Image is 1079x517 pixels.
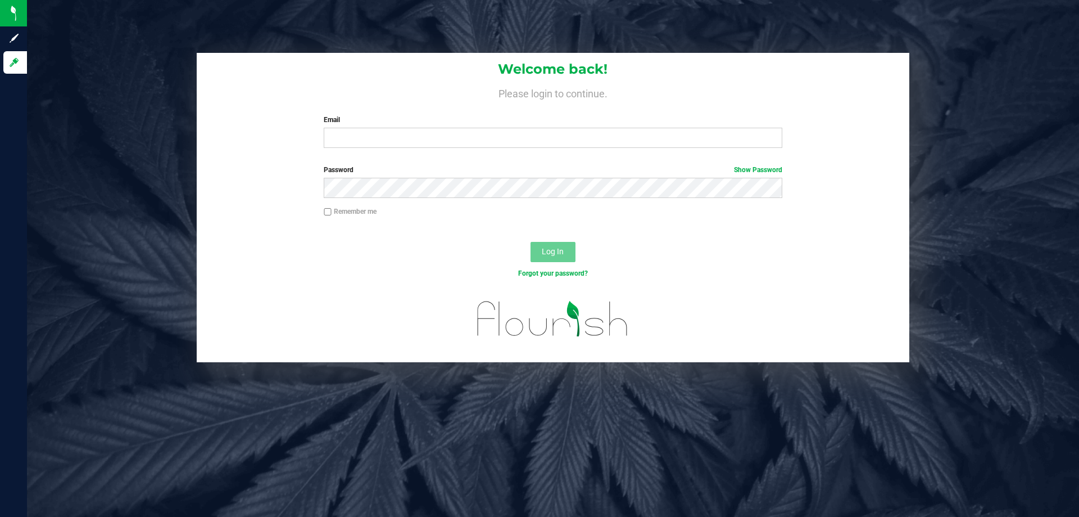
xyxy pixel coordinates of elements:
[324,166,353,174] span: Password
[542,247,564,256] span: Log In
[8,57,20,68] inline-svg: Log in
[518,269,588,277] a: Forgot your password?
[324,206,377,217] label: Remember me
[734,166,782,174] a: Show Password
[8,33,20,44] inline-svg: Sign up
[197,86,909,99] h4: Please login to continue.
[324,115,782,125] label: Email
[531,242,575,262] button: Log In
[197,62,909,77] h1: Welcome back!
[464,290,642,348] img: flourish_logo.svg
[324,208,332,216] input: Remember me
